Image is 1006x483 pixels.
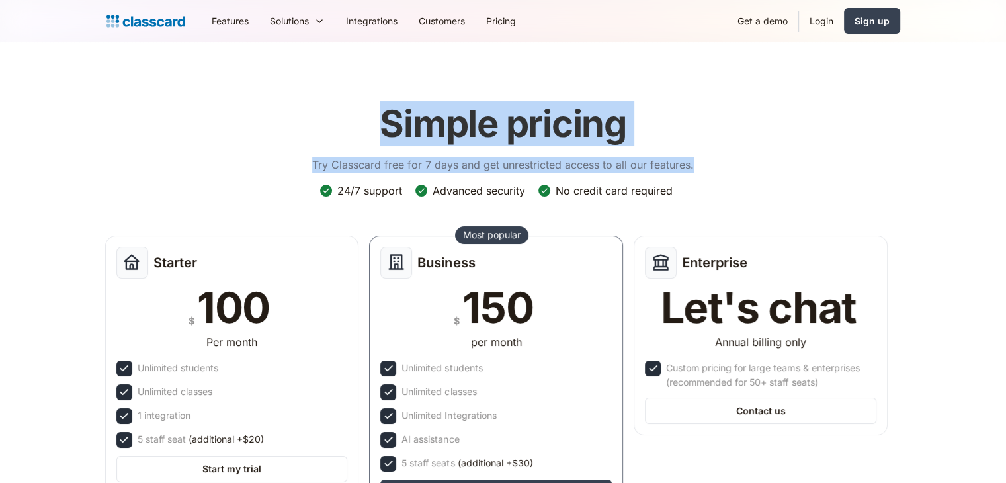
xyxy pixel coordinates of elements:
div: Sign up [855,14,890,28]
a: Customers [408,6,476,36]
span: (additional +$20) [189,432,264,447]
div: Unlimited classes [401,384,476,399]
div: Unlimited students [138,361,218,375]
div: Advanced security [433,183,525,198]
h2: Starter [153,255,197,271]
p: Try Classcard free for 7 days and get unrestricted access to all our features. [312,157,694,173]
a: Sign up [844,8,900,34]
div: AI assistance [401,432,459,447]
a: Contact us [645,398,876,424]
div: Unlimited students [401,361,482,375]
a: Integrations [335,6,408,36]
div: per month [471,334,522,350]
a: home [106,12,185,30]
a: Login [799,6,844,36]
div: Per month [206,334,257,350]
div: 5 staff seat [138,432,264,447]
span: (additional +$30) [457,456,532,470]
div: 100 [197,286,270,329]
a: Start my trial [116,456,348,482]
div: Custom pricing for large teams & enterprises (recommended for 50+ staff seats) [666,361,874,390]
div: 24/7 support [337,183,402,198]
div: No credit card required [556,183,673,198]
h2: Business [417,255,475,271]
div: Let's chat [661,286,857,329]
a: Pricing [476,6,526,36]
div: Unlimited Integrations [401,408,496,423]
a: Features [201,6,259,36]
div: 1 integration [138,408,190,423]
div: $ [454,312,460,329]
h2: Enterprise [682,255,747,271]
h1: Simple pricing [380,102,626,146]
div: Solutions [270,14,309,28]
div: Most popular [463,228,521,241]
div: $ [189,312,194,329]
div: 150 [462,286,533,329]
div: 5 staff seats [401,456,532,470]
div: Unlimited classes [138,384,212,399]
div: Solutions [259,6,335,36]
a: Get a demo [727,6,798,36]
div: Annual billing only [715,334,806,350]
